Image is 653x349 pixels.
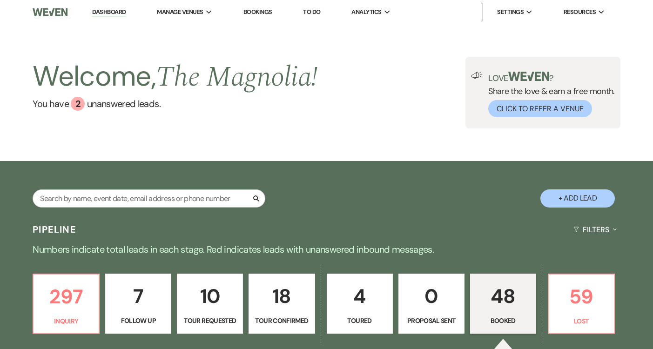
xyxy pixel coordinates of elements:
[71,97,85,111] div: 2
[497,7,524,17] span: Settings
[157,7,203,17] span: Manage Venues
[327,274,393,334] a: 4Toured
[488,100,592,117] button: Click to Refer a Venue
[33,57,318,97] h2: Welcome,
[92,8,126,17] a: Dashboard
[476,281,530,312] p: 48
[105,274,171,334] a: 7Follow Up
[255,281,309,312] p: 18
[404,281,458,312] p: 0
[33,274,100,334] a: 297Inquiry
[351,7,381,17] span: Analytics
[554,281,608,312] p: 59
[249,274,315,334] a: 18Tour Confirmed
[483,72,615,117] div: Share the love & earn a free month.
[177,274,243,334] a: 10Tour Requested
[333,281,387,312] p: 4
[33,189,265,208] input: Search by name, event date, email address or phone number
[333,315,387,326] p: Toured
[255,315,309,326] p: Tour Confirmed
[488,72,615,82] p: Love ?
[33,97,318,111] a: You have 2 unanswered leads.
[183,281,237,312] p: 10
[398,274,465,334] a: 0Proposal Sent
[111,281,165,312] p: 7
[243,8,272,16] a: Bookings
[33,2,67,22] img: Weven Logo
[111,315,165,326] p: Follow Up
[39,281,93,312] p: 297
[570,217,620,242] button: Filters
[39,316,93,326] p: Inquiry
[508,72,550,81] img: weven-logo-green.svg
[548,274,615,334] a: 59Lost
[33,223,76,236] h3: Pipeline
[554,316,608,326] p: Lost
[470,274,536,334] a: 48Booked
[156,56,318,99] span: The Magnolia !
[404,315,458,326] p: Proposal Sent
[183,315,237,326] p: Tour Requested
[540,189,615,208] button: + Add Lead
[471,72,483,79] img: loud-speaker-illustration.svg
[476,315,530,326] p: Booked
[564,7,596,17] span: Resources
[303,8,320,16] a: To Do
